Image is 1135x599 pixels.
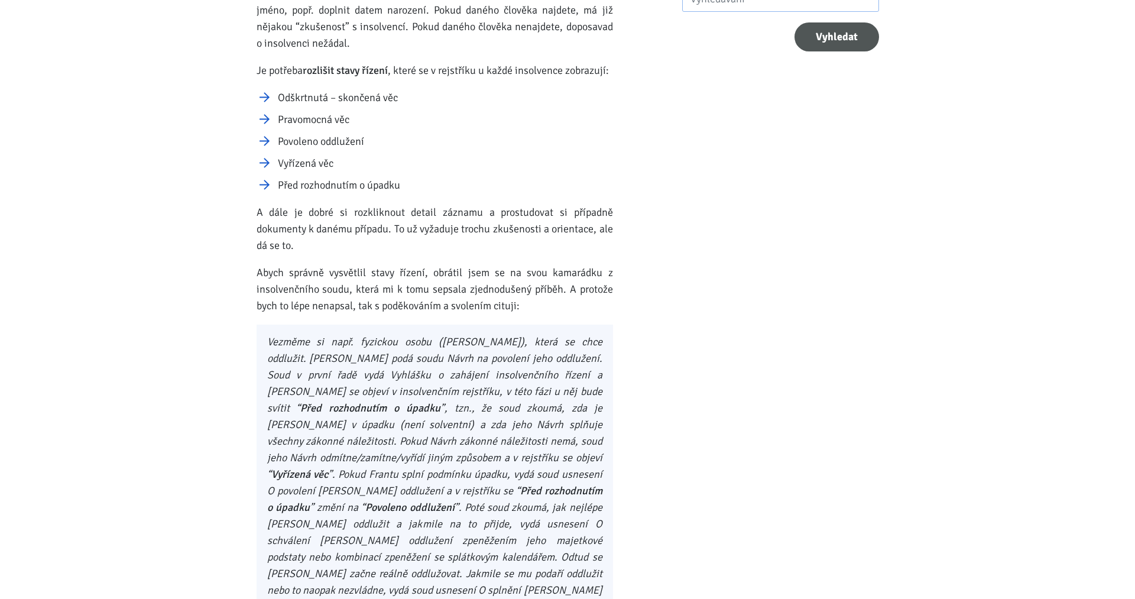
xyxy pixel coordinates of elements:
button: Vyhledat [794,22,879,51]
p: Abych správně vysvětlil stavy řízení, obrátil jsem se na svou kamarádku z insolvenčního soudu, kt... [257,264,613,314]
li: Povoleno oddlužení [278,133,613,150]
strong: Před rozhodnutím o úpadku [267,484,602,514]
strong: Povoleno oddlužení [365,501,454,514]
li: Pravomocná věc [278,111,613,128]
p: Je potřeba , které se v rejstříku u každé insolvence zobrazují: [257,62,613,79]
li: Vyřízená věc [278,155,613,171]
li: Odškrtnutá – skončená věc [278,89,613,106]
strong: rozlišit stavy řízení [303,64,388,77]
strong: Vyřízená věc [271,468,328,481]
strong: Před rozhodnutím o úpadku [300,402,440,415]
p: A dále je dobré si rozkliknout detail záznamu a prostudovat si případně dokumenty k danému případ... [257,204,613,254]
li: Před rozhodnutím o úpadku [278,177,613,193]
